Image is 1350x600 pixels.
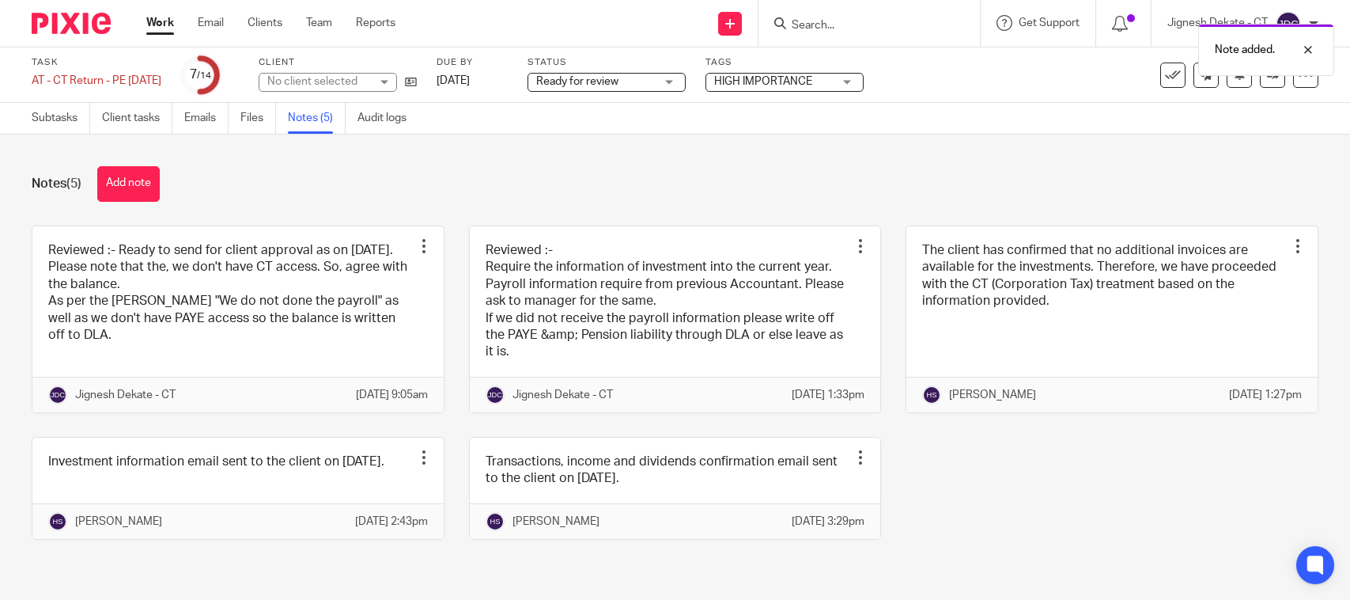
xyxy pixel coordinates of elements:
[32,103,90,134] a: Subtasks
[259,56,417,69] label: Client
[512,514,599,530] p: [PERSON_NAME]
[240,103,276,134] a: Files
[198,15,224,31] a: Email
[32,73,161,89] div: AT - CT Return - PE 31-08-2024
[197,71,211,80] small: /14
[32,176,81,192] h1: Notes
[48,512,67,531] img: svg%3E
[486,385,505,404] img: svg%3E
[248,15,282,31] a: Clients
[356,387,428,403] p: [DATE] 9:05am
[528,56,686,69] label: Status
[512,387,613,403] p: Jignesh Dekate - CT
[32,13,111,34] img: Pixie
[486,512,505,531] img: svg%3E
[32,56,161,69] label: Task
[306,15,332,31] a: Team
[922,385,941,404] img: svg%3E
[792,387,864,403] p: [DATE] 1:33pm
[75,387,176,403] p: Jignesh Dekate - CT
[97,166,160,202] button: Add note
[355,514,428,530] p: [DATE] 2:43pm
[536,76,618,87] span: Ready for review
[714,76,812,87] span: HIGH IMPORTANCE
[356,15,395,31] a: Reports
[75,514,162,530] p: [PERSON_NAME]
[288,103,346,134] a: Notes (5)
[437,56,508,69] label: Due by
[102,103,172,134] a: Client tasks
[437,75,470,86] span: [DATE]
[184,103,229,134] a: Emails
[1215,42,1275,58] p: Note added.
[357,103,418,134] a: Audit logs
[792,514,864,530] p: [DATE] 3:29pm
[146,15,174,31] a: Work
[1276,11,1301,36] img: svg%3E
[267,74,370,89] div: No client selected
[66,177,81,190] span: (5)
[190,66,211,84] div: 7
[1229,387,1302,403] p: [DATE] 1:27pm
[32,73,161,89] div: AT - CT Return - PE [DATE]
[949,387,1036,403] p: [PERSON_NAME]
[48,385,67,404] img: svg%3E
